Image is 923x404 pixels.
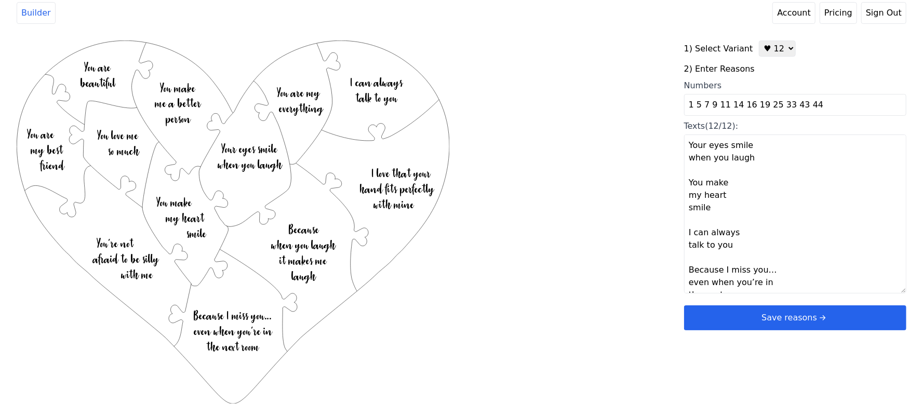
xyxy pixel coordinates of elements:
text: You are [27,126,55,142]
text: Because I miss you… [193,308,272,324]
text: afraid to be silly [92,251,159,267]
text: You make [156,194,192,210]
text: my heart [166,210,205,226]
text: Your eyes smile [221,141,278,157]
a: Pricing [820,2,857,24]
input: Numbers [684,94,906,116]
span: (12/12): [705,121,738,131]
text: laugh [291,268,316,285]
text: I love that your [371,165,431,181]
text: even when you’re in [194,324,273,340]
div: Numbers [684,79,906,92]
text: person [165,111,191,127]
text: You love me [97,127,139,143]
text: the next room [206,339,260,355]
text: You are [84,59,112,75]
text: You are my [277,85,320,101]
text: everything [279,100,324,116]
div: Texts [684,120,906,132]
svg: arrow right short [817,312,828,324]
a: Account [772,2,815,24]
text: hand fits perfectly [360,181,435,197]
text: smile [186,225,207,241]
textarea: Texts(12/12): [684,134,906,293]
text: with mine [374,196,415,212]
a: Builder [17,2,56,24]
text: my best [31,142,63,158]
button: Save reasonsarrow right short [684,305,906,330]
button: Sign Out [861,2,906,24]
text: You make [160,80,196,96]
text: so much [108,143,140,159]
text: me a better [155,96,202,112]
text: Because [288,222,319,238]
text: talk to you [355,90,398,106]
text: when you laugh [271,237,336,253]
text: when you laugh [218,156,283,172]
text: You’re not [97,235,134,251]
label: 1) Select Variant [684,43,753,55]
text: it makes me [280,253,328,269]
text: beautiful [80,75,116,91]
label: 2) Enter Reasons [684,63,906,75]
text: I can always [351,74,404,90]
text: friend [39,157,65,173]
text: with me [121,266,153,282]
